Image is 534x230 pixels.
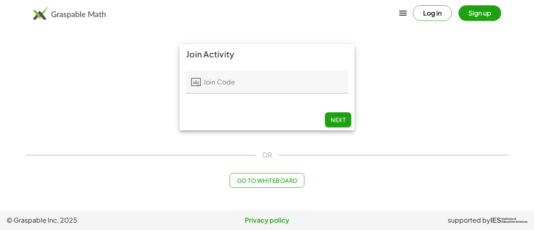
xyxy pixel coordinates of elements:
[180,44,354,64] div: Join Activity
[502,218,527,223] span: Institute of Education Sciences
[237,177,297,184] span: Go to Whiteboard
[490,215,527,225] a: IESInstitute ofEducation Sciences
[458,5,501,21] button: Sign up
[180,215,354,225] a: Privacy policy
[448,215,490,225] span: supported by
[230,173,304,188] button: Go to Whiteboard
[490,216,501,224] span: IES
[262,150,272,160] span: OR
[7,215,180,225] span: © Graspable Inc, 2025
[413,5,452,21] button: Log in
[331,116,345,123] span: Next
[325,112,351,127] button: Next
